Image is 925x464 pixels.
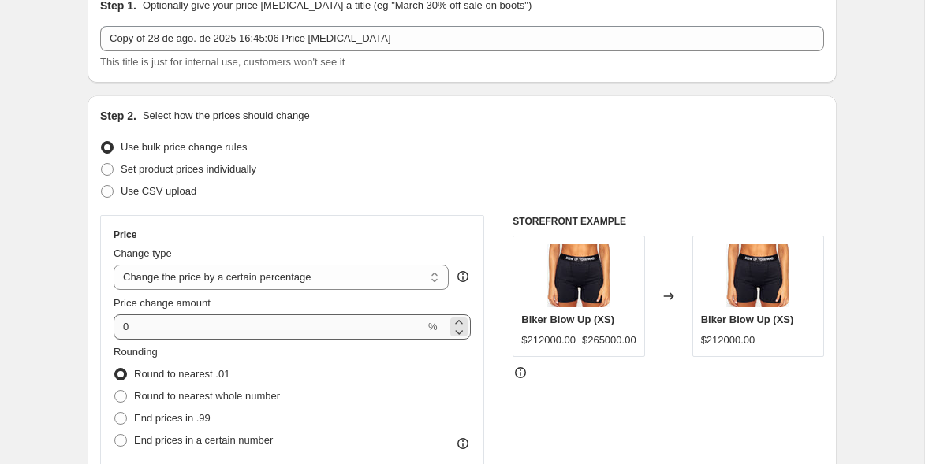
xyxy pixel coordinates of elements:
div: help [455,269,471,284]
span: End prices in a certain number [134,434,273,446]
span: % [428,321,438,332]
h6: STOREFRONT EXAMPLE [513,215,824,228]
span: Use CSV upload [121,185,196,197]
span: This title is just for internal use, customers won't see it [100,56,345,68]
span: Rounding [114,346,158,358]
span: Change type [114,247,172,259]
h2: Step 2. [100,108,136,124]
img: Copia-de-IMG_5627_80x.webp [726,244,789,307]
span: Round to nearest whole number [134,390,280,402]
img: Copia-de-IMG_5627_80x.webp [547,244,610,307]
strike: $265000.00 [582,332,636,348]
h3: Price [114,228,136,241]
input: 30% off holiday sale [100,26,824,51]
div: $212000.00 [701,332,755,348]
span: Price change amount [114,297,211,309]
span: Biker Blow Up (XS) [521,314,614,325]
span: Round to nearest .01 [134,368,229,380]
span: Set product prices individually [121,163,256,175]
span: Biker Blow Up (XS) [701,314,794,325]
span: End prices in .99 [134,412,211,424]
span: Use bulk price change rules [121,141,247,153]
div: $212000.00 [521,332,576,348]
p: Select how the prices should change [143,108,310,124]
input: -15 [114,314,425,340]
